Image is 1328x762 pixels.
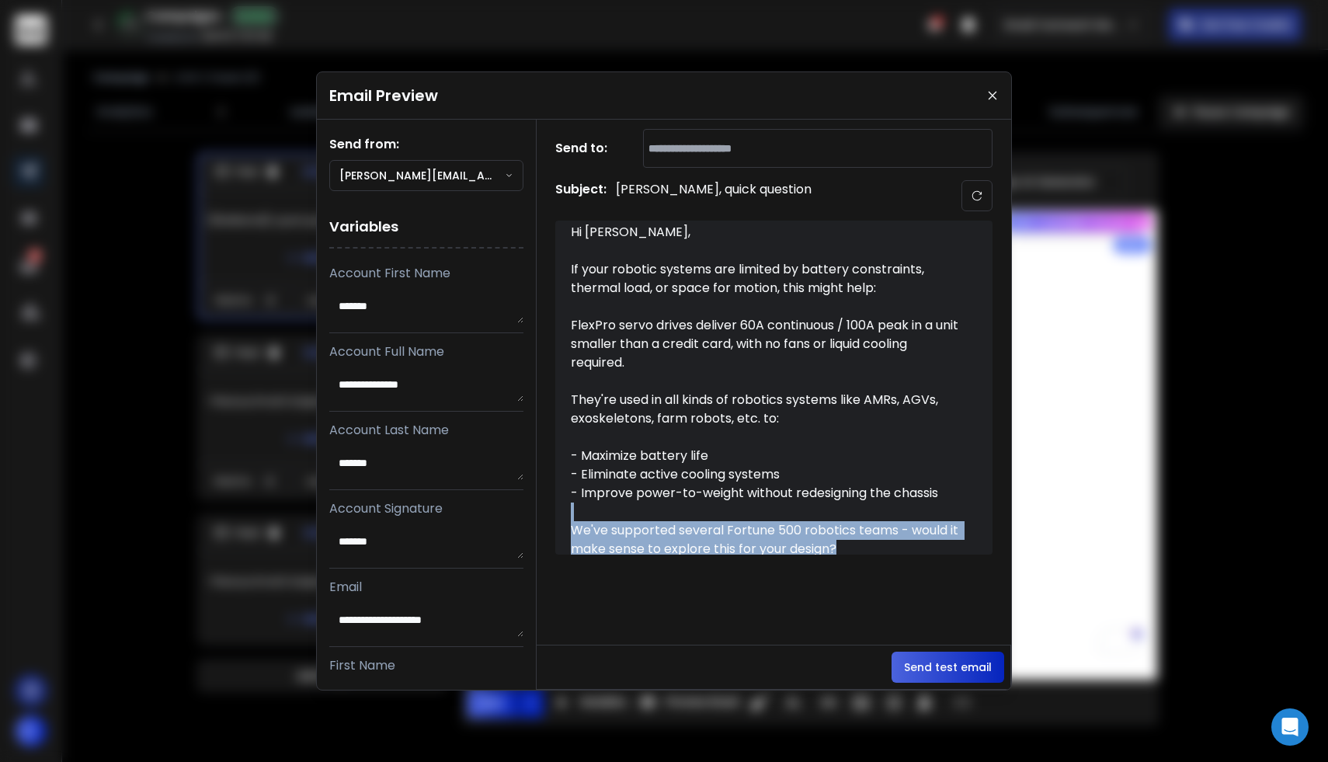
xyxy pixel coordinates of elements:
p: [PERSON_NAME][EMAIL_ADDRESS][DOMAIN_NAME] [339,168,505,183]
div: - Eliminate active cooling systems [571,465,959,484]
h1: Send from: [329,135,523,154]
h1: Send to: [555,139,617,158]
div: If your robotic systems are limited by battery constraints, thermal load, or space for motion, th... [571,260,959,297]
button: Send test email [892,652,1004,683]
div: Hi [PERSON_NAME], [571,223,959,242]
p: Account Signature [329,499,523,518]
div: We've supported several Fortune 500 robotics teams - would it make sense to explore this for your... [571,521,959,558]
div: - Improve power-to-weight without redesigning the chassis [571,484,959,503]
p: Account Last Name [329,421,523,440]
div: FlexPro servo drives deliver 60A continuous / 100A peak in a unit smaller than a credit card, wit... [571,316,959,372]
p: First Name [329,656,523,675]
h1: Email Preview [329,85,438,106]
h1: Subject: [555,180,607,211]
div: Open Intercom Messenger [1271,708,1309,746]
h1: Variables [329,207,523,249]
p: Account Full Name [329,343,523,361]
p: Account First Name [329,264,523,283]
div: - Maximize battery life [571,447,959,465]
p: [PERSON_NAME], quick question [616,180,812,211]
p: Email [329,578,523,597]
div: They're used in all kinds of robotics systems like AMRs, AGVs, exoskeletons, farm robots, etc. to: [571,391,959,428]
